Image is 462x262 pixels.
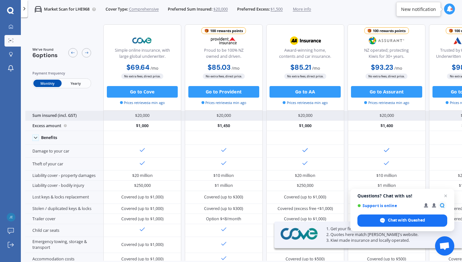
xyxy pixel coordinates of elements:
div: Child car seats [25,224,103,237]
span: Cover Type: [106,6,128,12]
span: Questions? Chat with us! [357,193,447,198]
div: Theft of your car [25,158,103,170]
span: No extra fees, direct price. [284,74,326,79]
span: 6 options [32,51,58,59]
div: Emergency towing, storage & transport [25,237,103,253]
div: Benefits [41,135,57,140]
span: Yearly [62,80,90,87]
p: Market Scan for LHE968 [44,6,90,12]
img: points [449,29,453,33]
div: $20,000 [185,111,263,121]
div: $250,000 [134,183,151,188]
div: Award-winning home, contents and car insurance. [271,48,339,62]
span: / mo [150,65,158,71]
img: Provident.png [205,33,243,48]
span: Support is online [357,203,419,208]
div: $10 million [376,173,397,179]
span: Prices retrieved a min ago [364,100,409,105]
span: Chat with Quashed [388,217,425,223]
span: Prices retrieved a min ago [283,100,328,105]
img: Cove.webp [123,33,161,48]
div: Covered (up to $1,000) [121,256,164,262]
div: Covered (up to $1,000) [121,206,164,212]
div: Covered (up to $500) [286,256,325,262]
div: Covered (up to $1,000) [284,216,326,222]
div: Covered (up to $1,000) [121,242,164,248]
span: / mo [312,65,320,71]
div: $20 million [295,173,315,179]
div: $1,400 [348,121,426,131]
div: 100 rewards points [210,28,243,34]
div: Covered (up to $1,000) [121,216,164,222]
span: Preferred Excess: [237,6,270,12]
span: Comprehensive [129,6,159,12]
div: Trailer cover [25,214,103,224]
div: Proud to be 100% NZ owned and driven. [190,48,258,62]
span: Prices retrieved a min ago [201,100,246,105]
button: Go to Assurant [351,86,422,98]
div: Sum insured (incl. GST) [25,111,103,121]
img: Assurant.png [368,33,406,48]
img: AA.webp [286,33,324,48]
p: 2. Quotes here match [PERSON_NAME]'s website. [326,232,448,238]
button: Go to Provident [188,86,259,98]
button: Go to AA [270,86,341,98]
b: $85.03 [208,63,231,72]
div: Covered (up to $500) [367,256,406,262]
div: Covered (up to $1,000) [284,194,326,200]
span: Monthly [33,80,62,87]
div: Lost keys & locks replacement [25,191,103,204]
div: NZ operated; protecting Kiwis for 30+ years. [353,48,421,62]
b: $93.23 [371,63,393,72]
div: 100 rewards points [373,28,406,34]
div: Covered (up to $300) [204,206,243,212]
span: / mo [232,65,240,71]
div: Liability cover - bodily injury [25,181,103,191]
button: Go to Cove [107,86,178,98]
div: $1 million [215,183,233,188]
span: No extra fees, direct price. [121,74,163,79]
div: $10 million [213,173,234,179]
div: Payment frequency [32,70,91,76]
div: $20,000 [348,111,426,121]
div: $250,000 [297,183,313,188]
span: No extra fees, direct price. [203,74,245,79]
span: / mo [394,65,402,71]
span: Prices retrieved a min ago [120,100,165,105]
div: Simple online insurance, with large global underwriter. [108,48,176,62]
div: $1,000 [266,121,344,131]
div: Covered (up to $1,000) [121,194,164,200]
div: $1,000 [103,121,181,131]
img: car.f15378c7a67c060ca3f3.svg [35,6,42,13]
p: 3. Kiwi made insurance and locally operated. [326,238,448,243]
div: Stolen / duplicated keys & locks [25,204,103,214]
div: Covered (up to $300) [204,194,243,200]
div: Damage to your car [25,145,103,158]
span: Preferred Sum Insured: [168,6,212,12]
img: d9d2536f6b92e578fb75c4b72fb38de0 [7,213,15,222]
div: $20,000 [103,111,181,121]
a: Open chat [435,236,454,256]
img: points [368,29,372,33]
div: Option $<8/month [206,216,241,222]
span: We've found [32,47,58,52]
span: $1,500 [270,6,283,12]
div: Liability cover - property damages [25,170,103,181]
div: $20 million [132,173,153,179]
div: $20,000 [266,111,344,121]
img: points [205,29,209,33]
div: Covered (excess free <$1,000) [278,206,333,212]
div: New notification [401,6,436,13]
b: $69.64 [126,63,150,72]
p: 1. Get your first month free with Quashed [DATE]. [326,226,448,232]
span: Chat with Quashed [357,214,447,227]
div: $1 million [378,183,396,188]
span: More info [293,6,311,12]
div: $1,450 [185,121,263,131]
span: No extra fees, direct price. [366,74,408,79]
b: $85.21 [290,63,311,72]
div: Excess amount [25,121,103,131]
img: Cove.webp [279,227,319,241]
span: $20,000 [213,6,228,12]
